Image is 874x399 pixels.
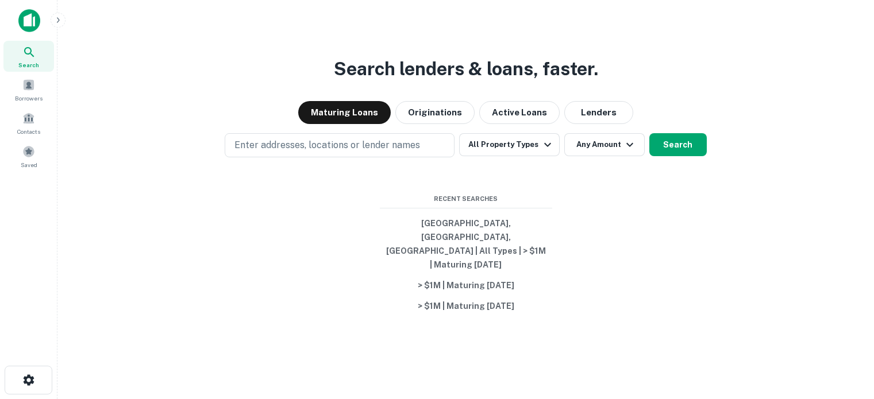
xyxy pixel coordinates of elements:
[21,160,37,169] span: Saved
[3,41,54,72] a: Search
[380,194,552,204] span: Recent Searches
[395,101,475,124] button: Originations
[17,127,40,136] span: Contacts
[234,138,420,152] p: Enter addresses, locations or lender names
[3,141,54,172] a: Saved
[18,60,39,69] span: Search
[817,270,874,326] iframe: Chat Widget
[564,101,633,124] button: Lenders
[298,101,391,124] button: Maturing Loans
[380,213,552,275] button: [GEOGRAPHIC_DATA], [GEOGRAPHIC_DATA], [GEOGRAPHIC_DATA] | All Types | > $1M | Maturing [DATE]
[564,133,645,156] button: Any Amount
[380,296,552,316] button: > $1M | Maturing [DATE]
[18,9,40,32] img: capitalize-icon.png
[3,74,54,105] a: Borrowers
[459,133,559,156] button: All Property Types
[380,275,552,296] button: > $1M | Maturing [DATE]
[334,55,598,83] h3: Search lenders & loans, faster.
[3,107,54,138] a: Contacts
[479,101,560,124] button: Active Loans
[649,133,707,156] button: Search
[225,133,455,157] button: Enter addresses, locations or lender names
[15,94,43,103] span: Borrowers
